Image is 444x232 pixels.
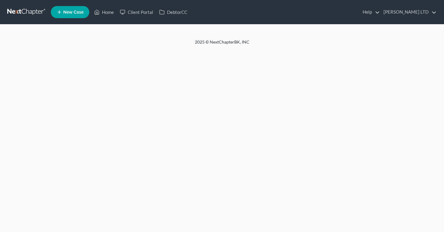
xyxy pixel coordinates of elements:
a: Home [91,7,117,18]
new-legal-case-button: New Case [51,6,89,18]
a: DebtorCC [156,7,190,18]
a: Client Portal [117,7,156,18]
a: [PERSON_NAME] LTD [380,7,436,18]
a: Help [360,7,380,18]
div: 2025 © NextChapterBK, INC [50,39,395,50]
